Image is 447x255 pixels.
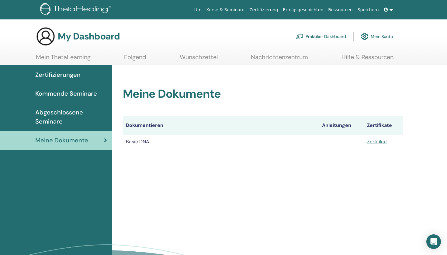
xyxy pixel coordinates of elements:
a: Mein ThetaLearning [36,53,91,65]
th: Zertifikate [364,116,403,135]
img: cog.svg [361,31,368,42]
td: Basic DNA [123,135,319,148]
div: Open Intercom Messenger [426,234,441,249]
a: Zertifizierung [247,4,280,15]
span: Abgeschlossene Seminare [35,108,107,126]
th: Dokumentieren [123,116,319,135]
h2: Meine Dokumente [123,87,404,101]
a: Zertifikat [367,138,387,145]
a: Praktiker Dashboard [296,30,346,43]
img: generic-user-icon.jpg [36,27,55,46]
a: Folgend [124,53,146,65]
span: Zertifizierungen [35,70,81,79]
h3: My Dashboard [58,31,120,42]
th: Anleitungen [319,116,364,135]
a: Erfolgsgeschichten [280,4,326,15]
a: Kurse & Seminare [204,4,247,15]
a: Um [192,4,204,15]
span: Meine Dokumente [35,136,88,145]
a: Nachrichtenzentrum [251,53,308,65]
a: Wunschzettel [180,53,218,65]
span: Kommende Seminare [35,89,97,98]
a: Ressourcen [326,4,355,15]
a: Mein Konto [361,30,393,43]
a: Speichern [355,4,381,15]
img: logo.png [40,3,113,17]
img: chalkboard-teacher.svg [296,34,303,39]
a: Hilfe & Ressourcen [341,53,393,65]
